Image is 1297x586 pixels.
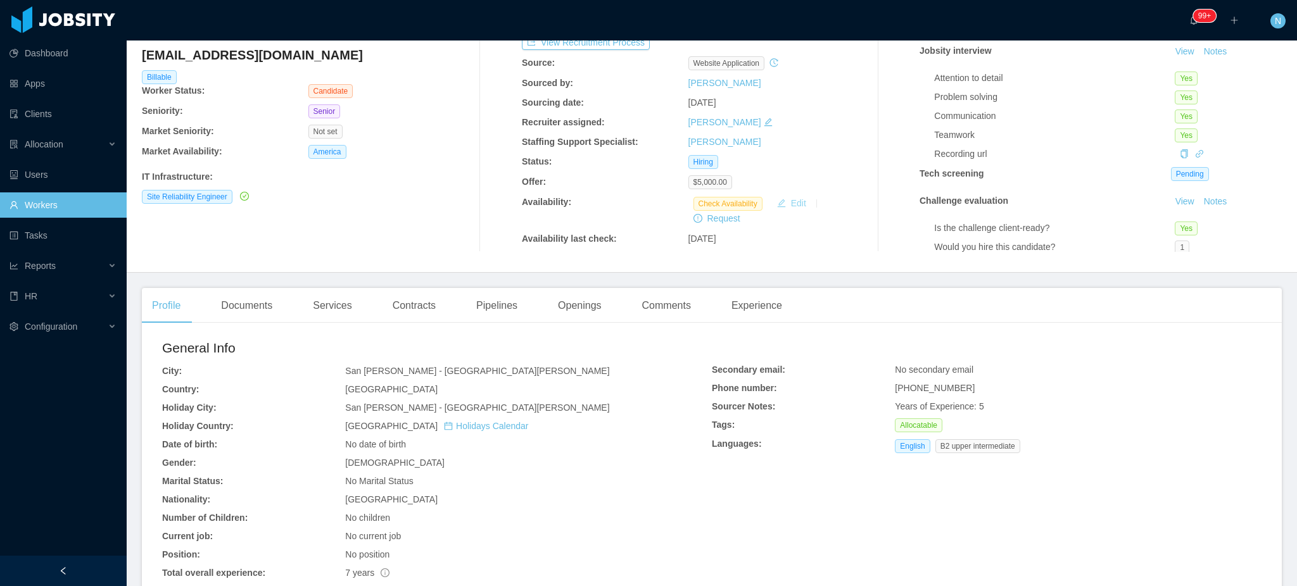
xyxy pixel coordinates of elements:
span: website application [688,56,765,70]
b: City: [162,366,182,376]
a: icon: robotUsers [9,162,117,187]
div: Openings [548,288,612,323]
b: Worker Status: [142,85,205,96]
span: N [1275,13,1281,28]
span: Configuration [25,321,77,332]
button: icon: exportView Recruitment Process [522,35,650,50]
div: Pipelines [466,288,528,323]
span: Allocatable [895,418,942,432]
i: icon: link [1195,149,1204,158]
b: Offer: [522,177,546,187]
b: Nationality: [162,494,210,504]
b: Seniority: [142,106,183,116]
b: Country: [162,384,199,394]
span: San [PERSON_NAME] - [GEOGRAPHIC_DATA][PERSON_NAME] [345,366,609,376]
h2: General Info [162,338,712,358]
div: Comments [632,288,701,323]
i: icon: book [9,292,18,301]
span: No secondary email [895,365,973,375]
i: icon: solution [9,140,18,149]
div: Profile [142,288,191,323]
a: [PERSON_NAME] [688,137,761,147]
strong: Tech screening [920,168,984,178]
a: icon: check-circle [237,191,249,201]
div: Would you hire this candidate? [934,240,1175,254]
span: B2 upper intermediate [935,439,1020,453]
span: No Marital Status [345,476,413,486]
span: Years of Experience: 5 [895,401,984,411]
a: icon: appstoreApps [9,71,117,96]
span: Hiring [688,155,718,169]
span: [PHONE_NUMBER] [895,383,975,393]
b: Date of birth: [162,439,217,449]
sup: 1650 [1193,9,1216,22]
div: Is the challenge client-ready? [934,221,1175,235]
b: Secondary email: [712,365,785,375]
span: No children [345,513,390,523]
a: View [1171,46,1199,56]
a: icon: pie-chartDashboard [9,41,117,66]
button: Notes [1199,44,1232,59]
div: Communication [934,109,1175,123]
span: No date of birth [345,439,406,449]
a: [PERSON_NAME] [688,117,761,127]
span: [DATE] [688,234,716,244]
b: IT Infrastructure : [142,171,213,182]
div: Copy [1180,147,1189,161]
b: Total overall experience: [162,568,265,578]
a: icon: calendarHolidays Calendar [444,421,528,431]
b: Holiday Country: [162,421,234,431]
a: [PERSON_NAME] [688,78,761,88]
span: [GEOGRAPHIC_DATA] [345,384,438,394]
span: Yes [1175,109,1198,123]
a: icon: exportView Recruitment Process [522,37,650,47]
b: Languages: [712,439,762,449]
span: Billable [142,70,177,84]
b: Market Seniority: [142,126,214,136]
b: Number of Children: [162,513,248,523]
span: Reports [25,261,56,271]
span: HR [25,291,37,301]
span: No current job [345,531,401,541]
span: Yes [1175,72,1198,85]
span: Pending [1171,167,1209,181]
b: Market Availability: [142,146,222,156]
a: View [1171,196,1199,206]
i: icon: calendar [444,421,453,430]
span: No position [345,549,389,559]
div: Services [303,288,362,323]
div: Problem solving [934,90,1175,104]
span: San [PERSON_NAME] - [GEOGRAPHIC_DATA][PERSON_NAME] [345,402,609,413]
span: [DATE] [688,97,716,108]
span: 1 [1175,240,1189,254]
i: icon: check-circle [240,192,249,201]
b: Staffing Support Specialist: [522,137,638,147]
span: Candidate [308,84,353,98]
b: Position: [162,549,200,559]
b: Gender: [162,458,196,468]
i: icon: history [769,58,778,67]
b: Phone number: [712,383,777,393]
a: icon: userWorkers [9,192,117,218]
span: info-circle [381,568,389,577]
i: icon: edit [764,118,773,127]
b: Current job: [162,531,213,541]
span: Senior [308,104,341,118]
b: Status: [522,156,552,166]
span: Yes [1175,128,1198,142]
button: icon: exclamation-circleRequest [688,211,745,226]
i: icon: copy [1180,149,1189,158]
div: Teamwork [934,128,1175,142]
i: icon: setting [9,322,18,331]
b: Marital Status: [162,476,223,486]
h4: [EMAIL_ADDRESS][DOMAIN_NAME] [142,46,474,64]
b: Availability last check: [522,234,617,244]
span: [GEOGRAPHIC_DATA] [345,494,438,504]
span: Yes [1175,90,1198,104]
b: Recruiter assigned: [522,117,605,127]
a: icon: auditClients [9,101,117,127]
b: Source: [522,58,555,68]
i: icon: line-chart [9,261,18,270]
i: icon: plus [1230,16,1239,25]
b: Tags: [712,420,735,430]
